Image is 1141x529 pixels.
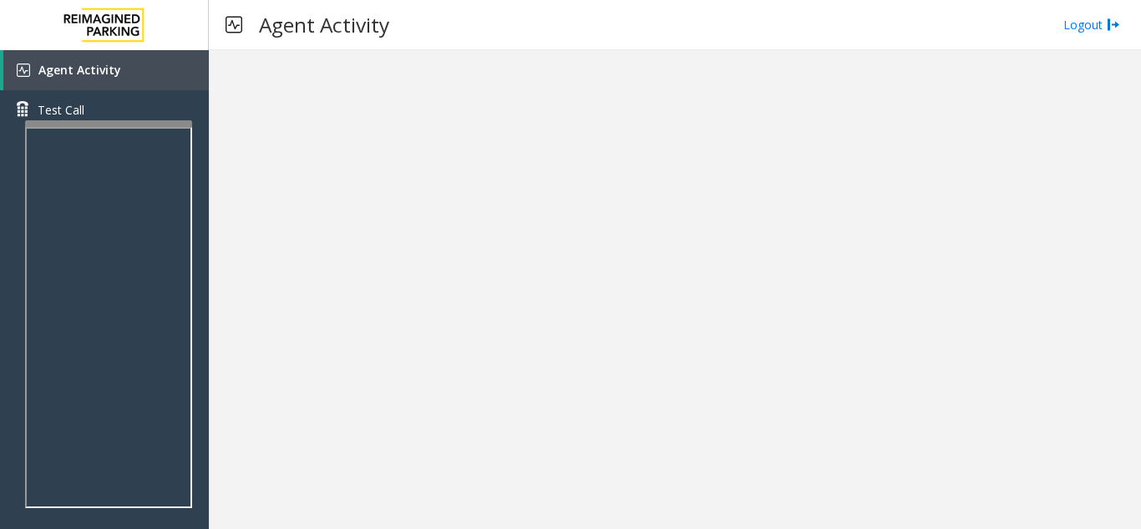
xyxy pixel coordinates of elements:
img: 'icon' [17,64,30,77]
h3: Agent Activity [251,4,398,45]
span: Test Call [38,101,84,119]
span: Agent Activity [38,62,121,78]
img: pageIcon [226,4,242,45]
a: Agent Activity [3,50,209,90]
a: Logout [1063,16,1120,33]
img: logout [1107,16,1120,33]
